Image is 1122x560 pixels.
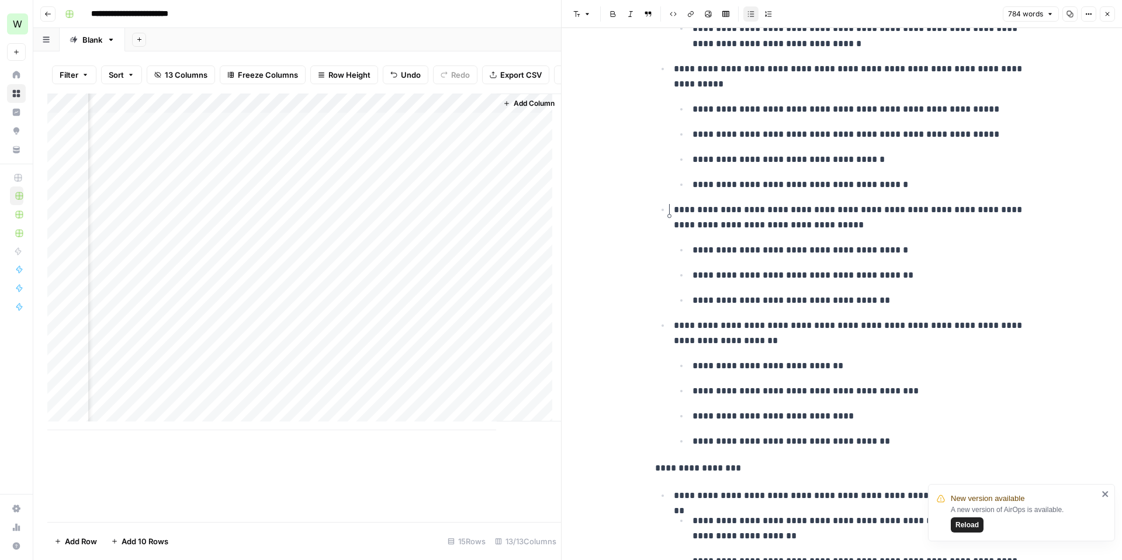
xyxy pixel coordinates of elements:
button: Redo [433,65,477,84]
button: 784 words [1003,6,1059,22]
span: 13 Columns [165,69,207,81]
div: 13/13 Columns [490,532,561,551]
a: Settings [7,499,26,518]
span: Add Column [514,98,555,109]
button: Freeze Columns [220,65,306,84]
span: W [13,17,22,31]
span: Redo [451,69,470,81]
span: Export CSV [500,69,542,81]
button: Add 10 Rows [104,532,175,551]
a: Insights [7,103,26,122]
button: Sort [101,65,142,84]
a: Home [7,65,26,84]
a: Blank [60,28,125,51]
a: Opportunities [7,122,26,140]
button: Export CSV [482,65,549,84]
span: Add Row [65,535,97,547]
button: Reload [951,517,984,533]
button: Row Height [310,65,378,84]
button: Help + Support [7,537,26,555]
button: Add Column [498,96,559,111]
a: Browse [7,84,26,103]
span: Sort [109,69,124,81]
span: Filter [60,69,78,81]
div: Blank [82,34,102,46]
a: Usage [7,518,26,537]
a: Your Data [7,140,26,159]
button: 13 Columns [147,65,215,84]
button: Undo [383,65,428,84]
div: 15 Rows [443,532,490,551]
button: close [1102,489,1110,499]
button: Filter [52,65,96,84]
span: Freeze Columns [238,69,298,81]
button: Workspace: Workspace1 [7,9,26,39]
span: Row Height [328,69,370,81]
span: Reload [955,520,979,530]
div: A new version of AirOps is available. [951,504,1098,533]
span: 784 words [1008,9,1043,19]
span: New version available [951,493,1024,504]
span: Add 10 Rows [122,535,168,547]
button: Add Row [47,532,104,551]
span: Undo [401,69,421,81]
